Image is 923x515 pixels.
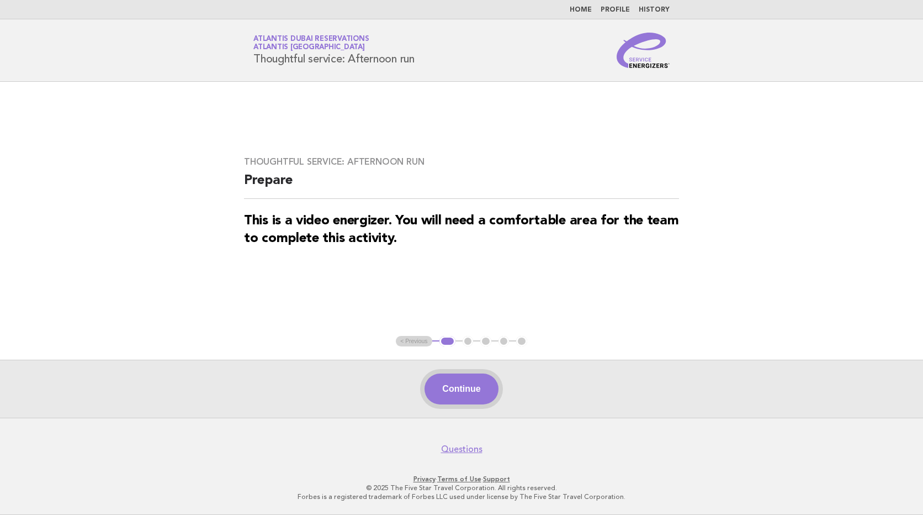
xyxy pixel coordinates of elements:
a: History [639,7,670,13]
button: Continue [425,374,498,404]
h3: Thoughtful service: Afternoon run [244,156,679,167]
p: Forbes is a registered trademark of Forbes LLC used under license by The Five Star Travel Corpora... [124,492,799,501]
span: Atlantis [GEOGRAPHIC_DATA] [253,44,365,51]
p: © 2025 The Five Star Travel Corporation. All rights reserved. [124,484,799,492]
a: Atlantis Dubai ReservationsAtlantis [GEOGRAPHIC_DATA] [253,35,369,51]
img: Service Energizers [617,33,670,68]
strong: This is a video energizer. You will need a comfortable area for the team to complete this activity. [244,214,678,245]
button: 1 [439,336,455,347]
a: Profile [601,7,630,13]
a: Questions [441,444,482,455]
a: Home [570,7,592,13]
p: · · [124,475,799,484]
a: Privacy [413,475,436,483]
a: Terms of Use [437,475,481,483]
h2: Prepare [244,172,679,199]
h1: Thoughtful service: Afternoon run [253,36,415,65]
a: Support [483,475,510,483]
